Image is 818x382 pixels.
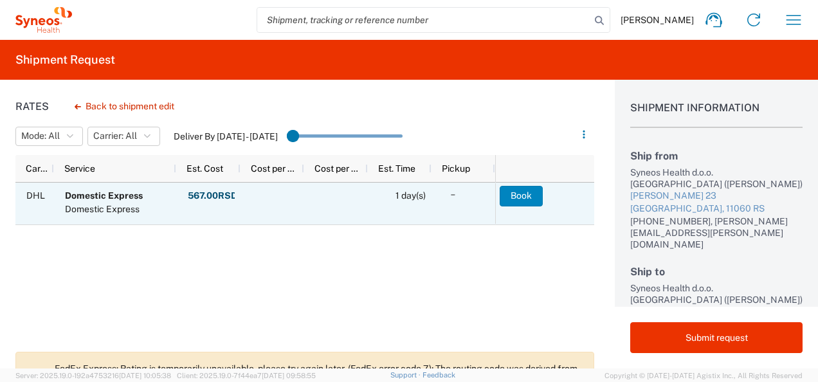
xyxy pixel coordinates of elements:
span: Est. Time [378,163,415,174]
b: Domestic Express [65,190,143,201]
h2: Ship to [630,266,803,278]
h2: Ship from [630,150,803,162]
div: [PERSON_NAME] 23 [630,190,803,203]
div: Domestic Express [65,203,143,216]
a: [PERSON_NAME] 23[GEOGRAPHIC_DATA], 11060 RS [630,190,803,215]
span: Carrier: All [93,130,137,142]
button: Mode: All [15,127,83,146]
div: [PERSON_NAME] 19/13 [630,305,803,318]
span: Copyright © [DATE]-[DATE] Agistix Inc., All Rights Reserved [604,370,803,381]
span: Cost per Mile [314,163,363,174]
button: Carrier: All [87,127,160,146]
a: Support [390,371,423,379]
div: [PHONE_NUMBER], [PERSON_NAME][EMAIL_ADDRESS][PERSON_NAME][DOMAIN_NAME] [630,215,803,250]
span: Cost per Mile [251,163,299,174]
span: Pickup [442,163,470,174]
h1: Rates [15,100,49,113]
button: Back to shipment edit [64,95,185,118]
h1: Shipment Information [630,102,803,128]
span: Est. Cost [186,163,223,174]
button: Book [500,186,543,206]
span: Server: 2025.19.0-192a4753216 [15,372,171,379]
span: Mode: All [21,130,60,142]
button: 567.00RSD [187,186,238,206]
span: 1 day(s) [395,190,426,201]
div: [GEOGRAPHIC_DATA], 11060 RS [630,203,803,215]
strong: 567.00 RSD [188,190,237,202]
h2: Shipment Request [15,52,115,68]
input: Shipment, tracking or reference number [257,8,590,32]
button: Submit request [630,322,803,353]
label: Deliver By [DATE] - [DATE] [174,131,278,142]
span: DHL [26,190,45,201]
span: [PERSON_NAME] [621,14,694,26]
a: [PERSON_NAME] 19/13[GEOGRAPHIC_DATA], 21000 RS [630,305,803,331]
div: Syneos Health d.o.o. [GEOGRAPHIC_DATA] ([PERSON_NAME]) [630,282,803,305]
span: Service [64,163,95,174]
span: [DATE] 10:05:38 [119,372,171,379]
div: Syneos Health d.o.o. [GEOGRAPHIC_DATA] ([PERSON_NAME]) [630,167,803,190]
a: Feedback [423,371,455,379]
span: Client: 2025.19.0-7f44ea7 [177,372,316,379]
span: [DATE] 09:58:55 [262,372,316,379]
span: Carrier [26,163,49,174]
